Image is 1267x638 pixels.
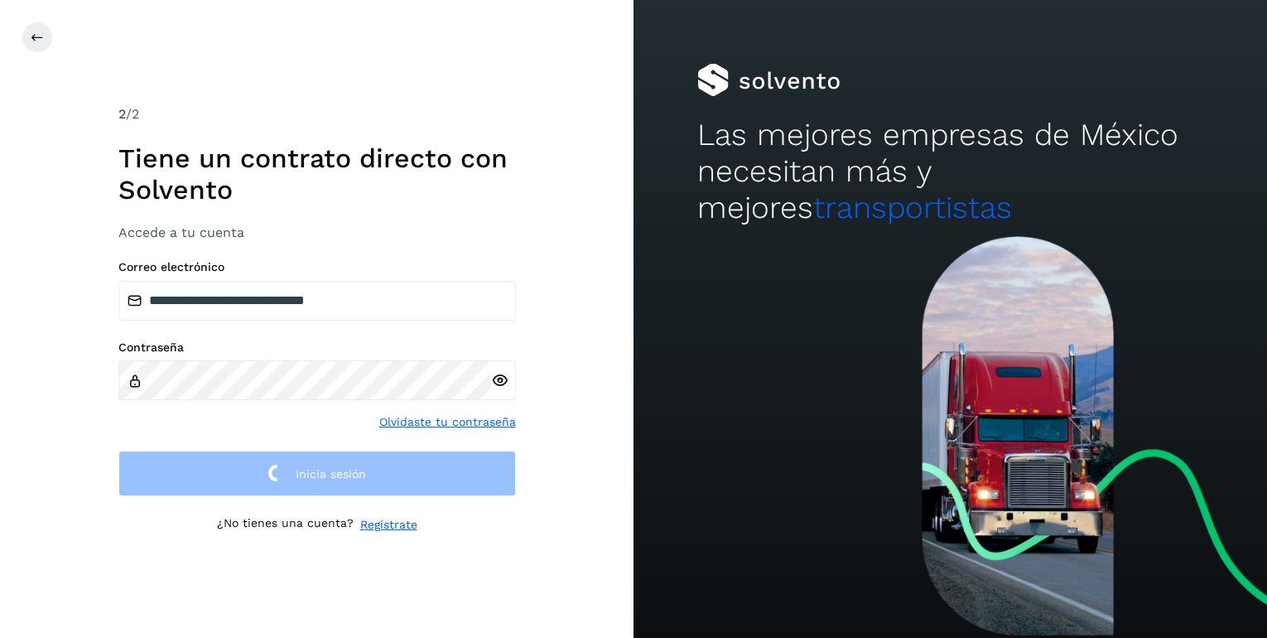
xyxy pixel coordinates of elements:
label: Contraseña [118,341,516,355]
span: transportistas [813,190,1012,225]
a: Regístrate [360,516,417,534]
button: Inicia sesión [118,451,516,496]
h2: Las mejores empresas de México necesitan más y mejores [697,117,1204,227]
label: Correo electrónico [118,260,516,274]
h1: Tiene un contrato directo con Solvento [118,143,516,206]
a: Olvidaste tu contraseña [379,413,516,431]
span: 2 [118,106,126,122]
p: ¿No tienes una cuenta? [217,516,354,534]
h3: Accede a tu cuenta [118,225,516,240]
span: Inicia sesión [296,468,366,480]
div: /2 [118,104,516,124]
